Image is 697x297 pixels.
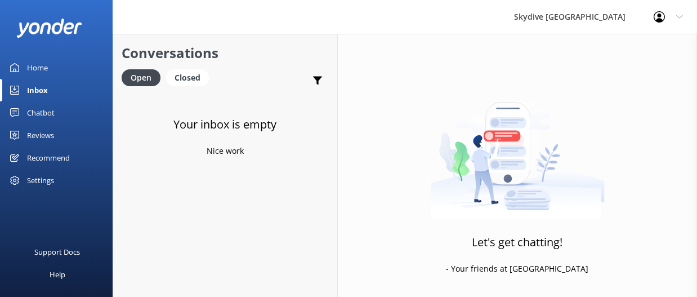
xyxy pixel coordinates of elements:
[166,69,209,86] div: Closed
[207,145,244,157] p: Nice work
[50,263,65,286] div: Help
[446,263,589,275] p: - Your friends at [GEOGRAPHIC_DATA]
[27,124,54,147] div: Reviews
[122,42,329,64] h2: Conversations
[431,78,605,219] img: artwork of a man stealing a conversation from at giant smartphone
[472,233,563,251] h3: Let's get chatting!
[122,69,160,86] div: Open
[166,71,215,83] a: Closed
[17,19,82,37] img: yonder-white-logo.png
[27,56,48,79] div: Home
[122,71,166,83] a: Open
[174,116,277,134] h3: Your inbox is empty
[27,169,54,192] div: Settings
[27,147,70,169] div: Recommend
[27,101,55,124] div: Chatbot
[35,241,81,263] div: Support Docs
[27,79,48,101] div: Inbox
